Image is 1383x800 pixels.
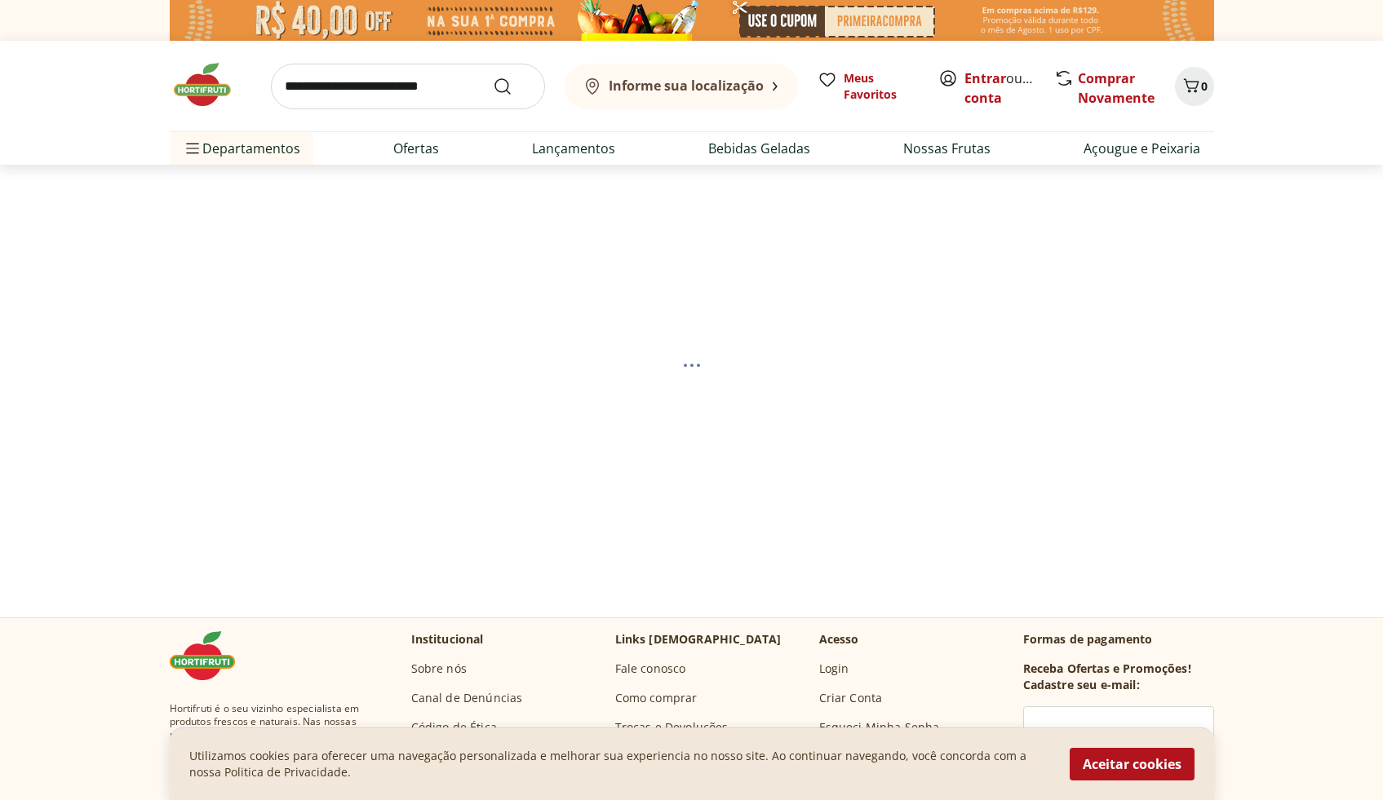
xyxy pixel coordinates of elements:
p: Formas de pagamento [1023,631,1214,648]
a: Trocas e Devoluções [615,719,729,736]
a: Lançamentos [532,139,615,158]
span: Meus Favoritos [844,70,919,103]
b: Informe sua localização [609,77,764,95]
p: Utilizamos cookies para oferecer uma navegação personalizada e melhorar sua experiencia no nosso ... [189,748,1050,780]
a: Esqueci Minha Senha [819,719,940,736]
p: Links [DEMOGRAPHIC_DATA] [615,631,782,648]
input: search [271,64,545,109]
h3: Receba Ofertas e Promoções! [1023,661,1191,677]
a: Fale conosco [615,661,686,677]
a: Ofertas [393,139,439,158]
a: Sobre nós [411,661,467,677]
a: Nossas Frutas [903,139,991,158]
button: Carrinho [1175,67,1214,106]
a: Comprar Novamente [1078,69,1155,107]
img: Hortifruti [170,60,251,109]
button: Submit Search [493,77,532,96]
h3: Cadastre seu e-mail: [1023,677,1140,693]
a: Meus Favoritos [818,70,919,103]
a: Entrar [964,69,1006,87]
button: Menu [183,129,202,168]
span: 0 [1201,78,1208,94]
p: Acesso [819,631,859,648]
a: Login [819,661,849,677]
span: Departamentos [183,129,300,168]
a: Como comprar [615,690,698,706]
span: Hortifruti é o seu vizinho especialista em produtos frescos e naturais. Nas nossas plataformas de... [170,702,385,793]
a: Criar Conta [819,690,883,706]
img: Hortifruti [170,631,251,680]
button: Informe sua localização [565,64,798,109]
a: Bebidas Geladas [708,139,810,158]
a: Canal de Denúncias [411,690,523,706]
button: Aceitar cookies [1070,748,1195,780]
a: Código de Ética [411,719,497,736]
span: ou [964,69,1037,108]
p: Institucional [411,631,484,648]
a: Açougue e Peixaria [1084,139,1200,158]
a: Criar conta [964,69,1054,107]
